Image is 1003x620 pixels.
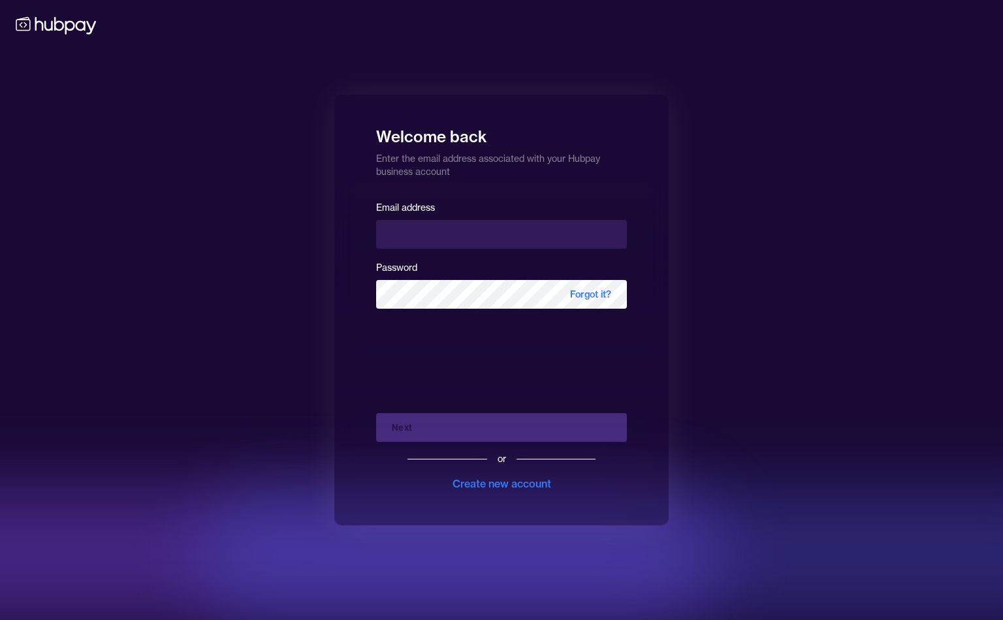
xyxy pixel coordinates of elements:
label: Password [376,262,417,273]
div: Create new account [453,476,551,491]
h1: Welcome back [376,118,627,147]
p: Enter the email address associated with your Hubpay business account [376,147,627,178]
span: Forgot it? [554,280,627,309]
label: Email address [376,202,435,213]
div: or [498,452,506,465]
